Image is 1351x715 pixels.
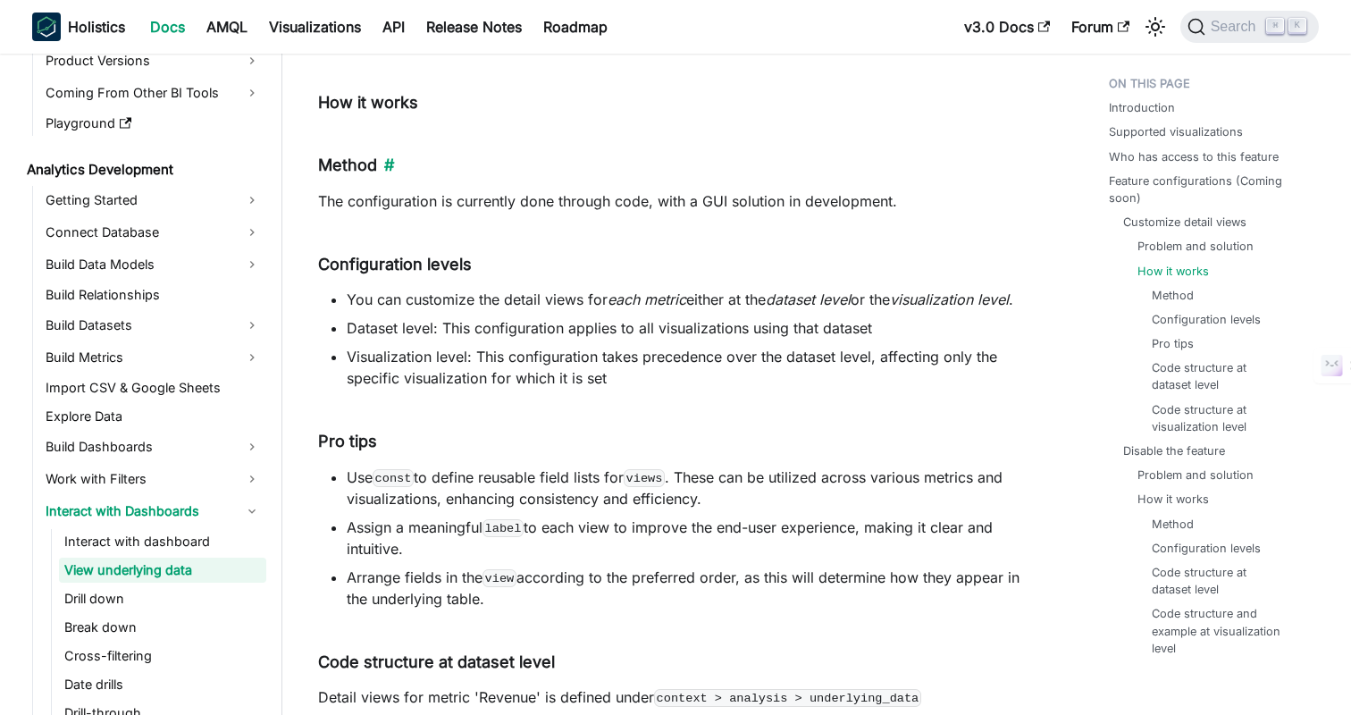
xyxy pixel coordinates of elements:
[40,404,266,429] a: Explore Data
[347,567,1037,610] li: Arrange fields in the according to the preferred order, as this will determine how they appear in...
[40,250,266,279] a: Build Data Models
[373,469,414,487] code: const
[40,433,266,461] a: Build Dashboards
[482,519,524,537] code: label
[59,615,266,640] a: Break down
[318,652,1037,673] h5: Code structure at dataset level
[59,529,266,554] a: Interact with dashboard
[1152,540,1261,557] a: Configuration levels
[347,289,1037,310] li: You can customize the detail views for either at the or the .
[1109,148,1279,165] a: Who has access to this feature
[40,111,266,136] a: Playground
[318,93,1037,114] h4: How it works
[372,13,415,41] a: API
[1137,238,1254,255] a: Problem and solution
[59,558,266,583] a: View underlying data
[1152,287,1194,304] a: Method
[318,686,1037,708] p: Detail views for metric 'Revenue' is defined under
[1152,401,1287,435] a: Code structure at visualization level
[258,13,372,41] a: Visualizations
[415,13,533,41] a: Release Notes
[40,46,266,75] a: Product Versions
[347,317,1037,339] li: Dataset level: This configuration applies to all visualizations using that dataset
[890,290,1009,308] em: visualization level
[40,343,266,372] a: Build Metrics
[624,469,665,487] code: views
[766,290,851,308] em: dataset level
[953,13,1061,41] a: v3.0 Docs
[40,311,266,340] a: Build Datasets
[32,13,125,41] a: HolisticsHolistics
[14,54,282,715] nav: Docs sidebar
[40,186,266,214] a: Getting Started
[1152,359,1287,393] a: Code structure at dataset level
[1109,123,1243,140] a: Supported visualizations
[1123,442,1225,459] a: Disable the feature
[347,346,1037,389] li: Visualization level: This configuration takes precedence over the dataset level, affecting only t...
[139,13,196,41] a: Docs
[1180,11,1319,43] button: Search (Command+K)
[1061,13,1140,41] a: Forum
[347,467,1037,509] li: Use to define reusable field lists for . These can be utilized across various metrics and visuali...
[40,375,266,400] a: Import CSV & Google Sheets
[1152,564,1287,598] a: Code structure at dataset level
[608,290,686,308] em: each metric
[21,157,266,182] a: Analytics Development
[59,586,266,611] a: Drill down
[1137,467,1254,484] a: Problem and solution
[347,517,1037,559] li: Assign a meaningful to each view to improve the end-user experience, making it clear and intuitive.
[1152,605,1287,657] a: Code structure and example at visualization level
[1141,13,1170,41] button: Switch between dark and light mode (currently light mode)
[40,218,266,247] a: Connect Database
[654,689,921,707] code: context > analysis > underlying_data
[1109,99,1175,116] a: Introduction
[377,156,394,174] a: Direct link to Method
[318,255,1037,275] h5: Configuration levels
[40,79,266,107] a: Coming From Other BI Tools
[59,672,266,697] a: Date drills
[68,16,125,38] b: Holistics
[196,13,258,41] a: AMQL
[1152,311,1261,328] a: Configuration levels
[1137,491,1209,508] a: How it works
[1137,263,1209,280] a: How it works
[318,156,1037,176] h5: Method
[40,465,266,493] a: Work with Filters
[59,643,266,669] a: Cross-filtering
[533,13,618,41] a: Roadmap
[1288,18,1306,34] kbd: K
[40,282,266,307] a: Build Relationships
[1109,172,1308,206] a: Feature configurations (Coming soon)
[482,569,516,587] code: view
[1152,516,1194,533] a: Method
[1123,214,1246,231] a: Customize detail views
[1266,18,1284,34] kbd: ⌘
[318,190,1037,212] p: The configuration is currently done through code, with a GUI solution in development.
[32,13,61,41] img: Holistics
[1205,19,1267,35] span: Search
[40,497,266,526] a: Interact with Dashboards
[1152,335,1194,352] a: Pro tips
[318,432,1037,452] h5: Pro tips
